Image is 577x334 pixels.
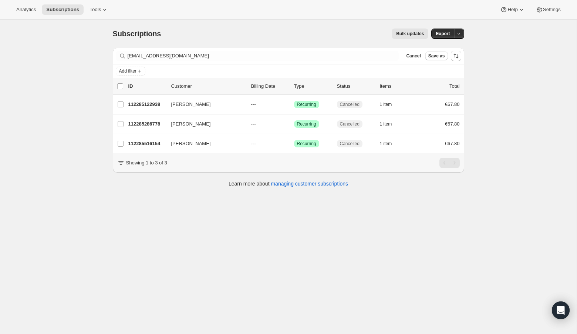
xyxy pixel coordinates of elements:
span: 1 item [380,121,392,127]
div: Open Intercom Messenger [552,301,570,319]
span: Recurring [297,141,316,147]
span: Export [436,31,450,37]
span: Bulk updates [396,31,424,37]
button: Cancel [403,51,424,60]
span: €67.80 [445,141,460,146]
button: Subscriptions [42,4,84,15]
button: Tools [85,4,113,15]
span: Recurring [297,101,316,107]
span: Settings [543,7,561,13]
p: Billing Date [251,83,288,90]
button: Sort the results [451,51,461,61]
span: €67.80 [445,101,460,107]
button: Analytics [12,4,40,15]
span: [PERSON_NAME] [171,140,211,147]
p: ID [128,83,165,90]
span: Help [507,7,517,13]
button: Export [431,29,454,39]
button: Add filter [116,67,145,76]
button: Save as [425,51,448,60]
p: Status [337,83,374,90]
div: 112285286778[PERSON_NAME]---SuccessRecurringCancelled1 item€67.80 [128,119,460,129]
p: Showing 1 to 3 of 3 [126,159,167,167]
p: Customer [171,83,245,90]
div: 112285122938[PERSON_NAME]---SuccessRecurringCancelled1 item€67.80 [128,99,460,110]
span: €67.80 [445,121,460,127]
span: Save as [428,53,445,59]
span: Analytics [16,7,36,13]
span: --- [251,121,256,127]
button: 1 item [380,119,400,129]
span: Subscriptions [46,7,79,13]
div: IDCustomerBilling DateTypeStatusItemsTotal [128,83,460,90]
span: --- [251,141,256,146]
span: Cancelled [340,141,360,147]
span: Cancelled [340,121,360,127]
span: Add filter [119,68,136,74]
span: Cancel [406,53,421,59]
span: 1 item [380,101,392,107]
p: 112285286778 [128,120,165,128]
span: Recurring [297,121,316,127]
button: [PERSON_NAME] [167,118,241,130]
p: 112285122938 [128,101,165,108]
span: Tools [90,7,101,13]
button: 1 item [380,99,400,110]
button: 1 item [380,138,400,149]
button: [PERSON_NAME] [167,98,241,110]
button: Help [496,4,529,15]
div: Items [380,83,417,90]
span: Cancelled [340,101,360,107]
div: 112285516154[PERSON_NAME]---SuccessRecurringCancelled1 item€67.80 [128,138,460,149]
button: Settings [531,4,565,15]
p: 112285516154 [128,140,165,147]
button: Bulk updates [392,29,428,39]
p: Learn more about [229,180,348,187]
div: Type [294,83,331,90]
nav: Pagination [439,158,460,168]
p: Total [449,83,459,90]
span: 1 item [380,141,392,147]
a: managing customer subscriptions [271,181,348,187]
span: Subscriptions [113,30,161,38]
span: [PERSON_NAME] [171,120,211,128]
span: [PERSON_NAME] [171,101,211,108]
input: Filter subscribers [128,51,399,61]
button: [PERSON_NAME] [167,138,241,150]
span: --- [251,101,256,107]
